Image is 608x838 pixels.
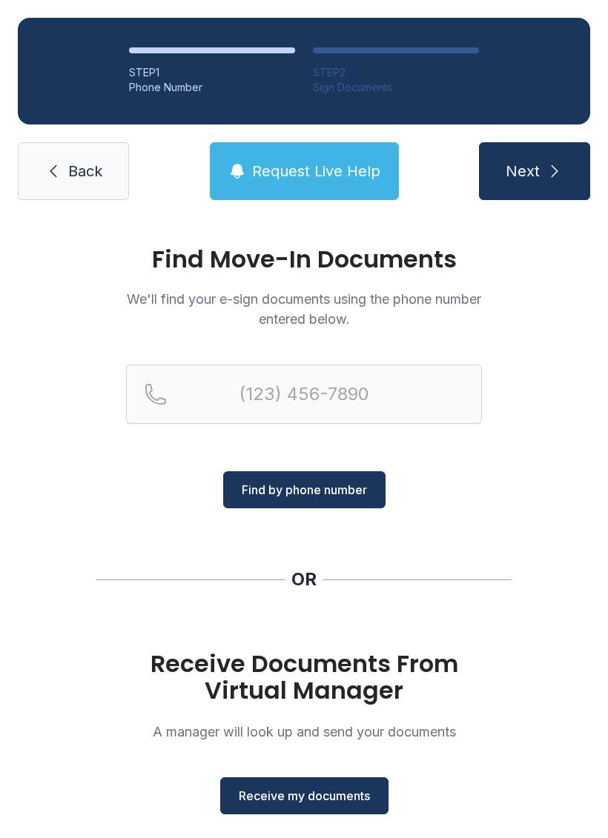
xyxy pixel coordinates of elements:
p: We'll find your e-sign documents using the phone number entered below. [126,289,482,329]
input: Reservation phone number [126,365,482,424]
h1: Find Move-In Documents [126,247,482,271]
div: Sign Documents [313,80,479,95]
div: STEP 2 [313,65,479,80]
div: OR [291,568,317,591]
h1: Receive Documents From Virtual Manager [126,651,482,704]
div: STEP 1 [129,65,295,80]
p: A manager will look up and send your documents [126,722,482,742]
span: Receive my documents [239,787,370,805]
span: Request Live Help [252,161,380,182]
span: Next [506,161,540,182]
span: Find by phone number [242,481,367,499]
div: Phone Number [129,80,295,95]
span: Back [68,161,102,182]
